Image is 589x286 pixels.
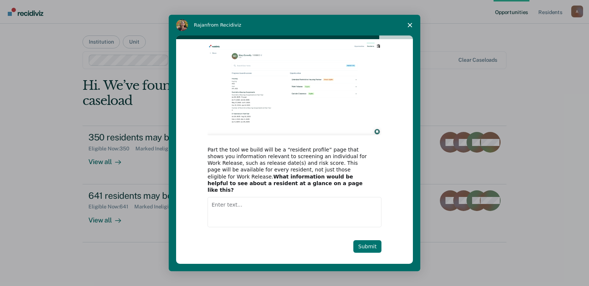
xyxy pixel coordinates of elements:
b: What information would be helpful to see about a resident at a glance on a page like this? [208,174,363,193]
div: Part the tool we build will be a “resident profile” page that shows you information relevant to s... [208,146,370,193]
button: Submit [353,240,381,253]
span: from Recidiviz [208,22,242,28]
img: Profile image for Rajan [176,19,188,31]
span: Close survey [400,15,420,35]
textarea: Enter text... [208,197,381,227]
span: Rajan [194,22,208,28]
